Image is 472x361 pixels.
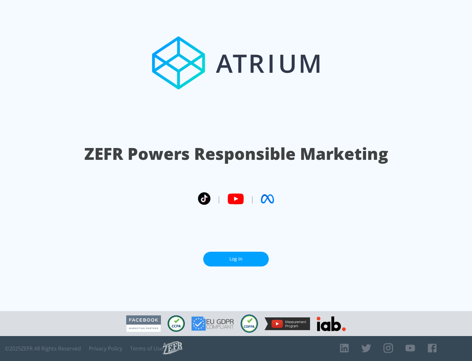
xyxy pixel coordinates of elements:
img: YouTube Measurement Program [265,317,310,330]
span: | [217,194,221,204]
span: | [250,194,254,204]
a: Log In [203,252,269,266]
img: CCPA Compliant [167,315,185,332]
span: © 2025 ZEFR All Rights Reserved [5,345,81,352]
img: COPPA Compliant [241,314,258,333]
a: Privacy Policy [89,345,122,352]
img: IAB [317,316,346,331]
h1: ZEFR Powers Responsible Marketing [84,142,388,165]
img: GDPR Compliant [191,316,234,331]
a: Terms of Use [130,345,163,352]
img: Facebook Marketing Partner [126,315,161,332]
